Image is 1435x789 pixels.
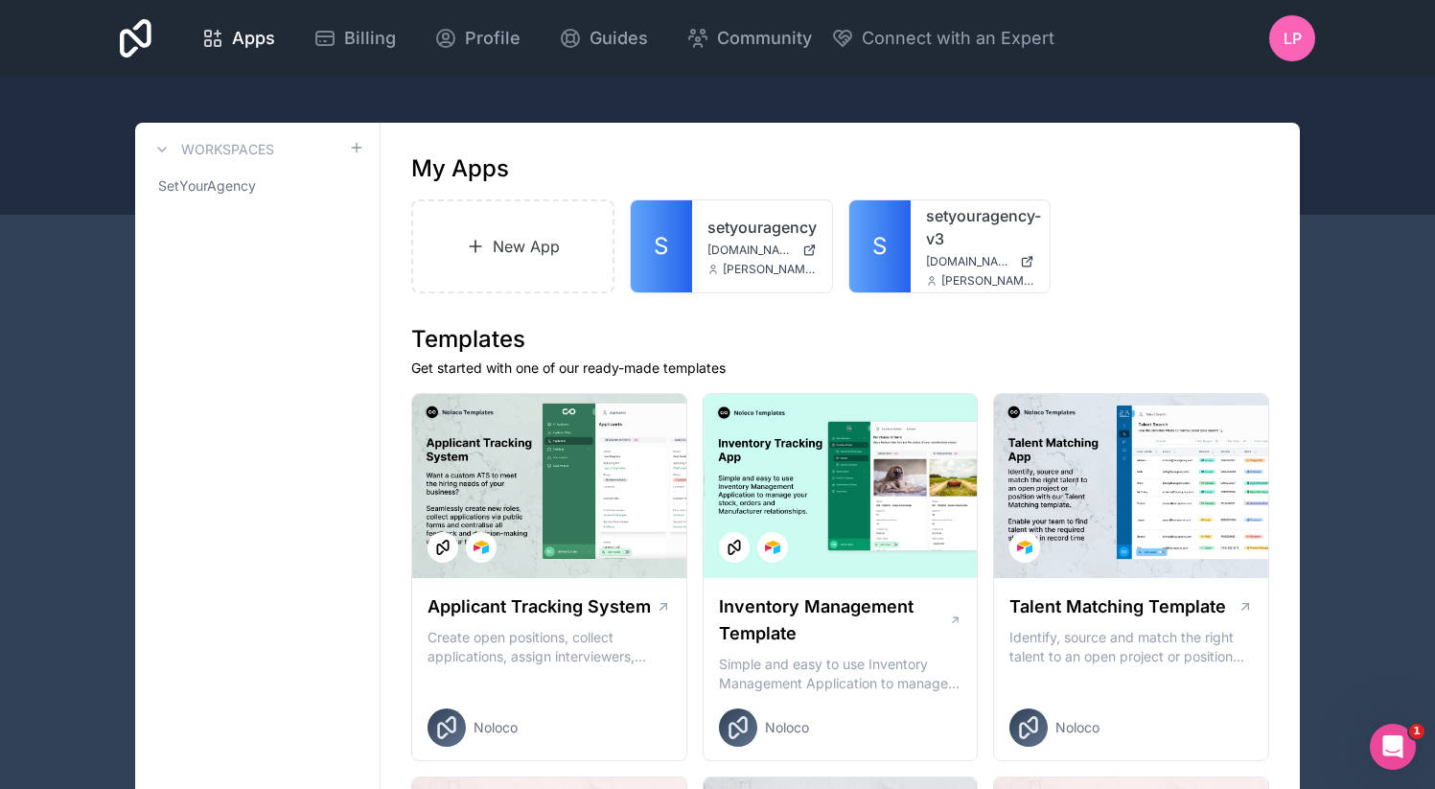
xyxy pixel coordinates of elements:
h1: Applicant Tracking System [428,593,651,620]
span: SetYourAgency [158,176,256,196]
span: [DOMAIN_NAME] [707,243,795,258]
p: Create open positions, collect applications, assign interviewers, centralise candidate feedback a... [428,628,671,666]
span: S [872,231,887,262]
span: Connect with an Expert [862,25,1054,52]
img: Airtable Logo [1017,540,1032,555]
a: Billing [298,17,411,59]
span: Apps [232,25,275,52]
a: Community [671,17,827,59]
a: SetYourAgency [150,169,364,203]
h1: Templates [411,324,1269,355]
span: Noloco [474,718,518,737]
span: [PERSON_NAME][EMAIL_ADDRESS][DOMAIN_NAME] [941,273,1035,289]
img: Airtable Logo [765,540,780,555]
p: Simple and easy to use Inventory Management Application to manage your stock, orders and Manufact... [719,655,962,693]
a: S [631,200,692,292]
h1: Talent Matching Template [1009,593,1226,620]
button: Connect with an Expert [831,25,1054,52]
a: Guides [544,17,663,59]
span: [PERSON_NAME][EMAIL_ADDRESS][DOMAIN_NAME] [723,262,817,277]
a: setyouragency [707,216,817,239]
a: New App [411,199,614,293]
h1: Inventory Management Template [719,593,949,647]
span: Billing [344,25,396,52]
a: setyouragency-v3 [926,204,1035,250]
a: Workspaces [150,138,274,161]
iframe: Intercom live chat [1370,724,1416,770]
span: Noloco [1055,718,1099,737]
span: Profile [465,25,521,52]
a: [DOMAIN_NAME] [707,243,817,258]
h1: My Apps [411,153,509,184]
span: Community [717,25,812,52]
p: Get started with one of our ready-made templates [411,359,1269,378]
a: Profile [419,17,536,59]
span: LP [1284,27,1302,50]
a: S [849,200,911,292]
p: Identify, source and match the right talent to an open project or position with our Talent Matchi... [1009,628,1253,666]
img: Airtable Logo [474,540,489,555]
span: S [654,231,668,262]
h3: Workspaces [181,140,274,159]
span: [DOMAIN_NAME] [926,254,1013,269]
span: Guides [590,25,648,52]
a: [DOMAIN_NAME] [926,254,1035,269]
span: Noloco [765,718,809,737]
a: Apps [186,17,290,59]
span: 1 [1409,724,1424,739]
